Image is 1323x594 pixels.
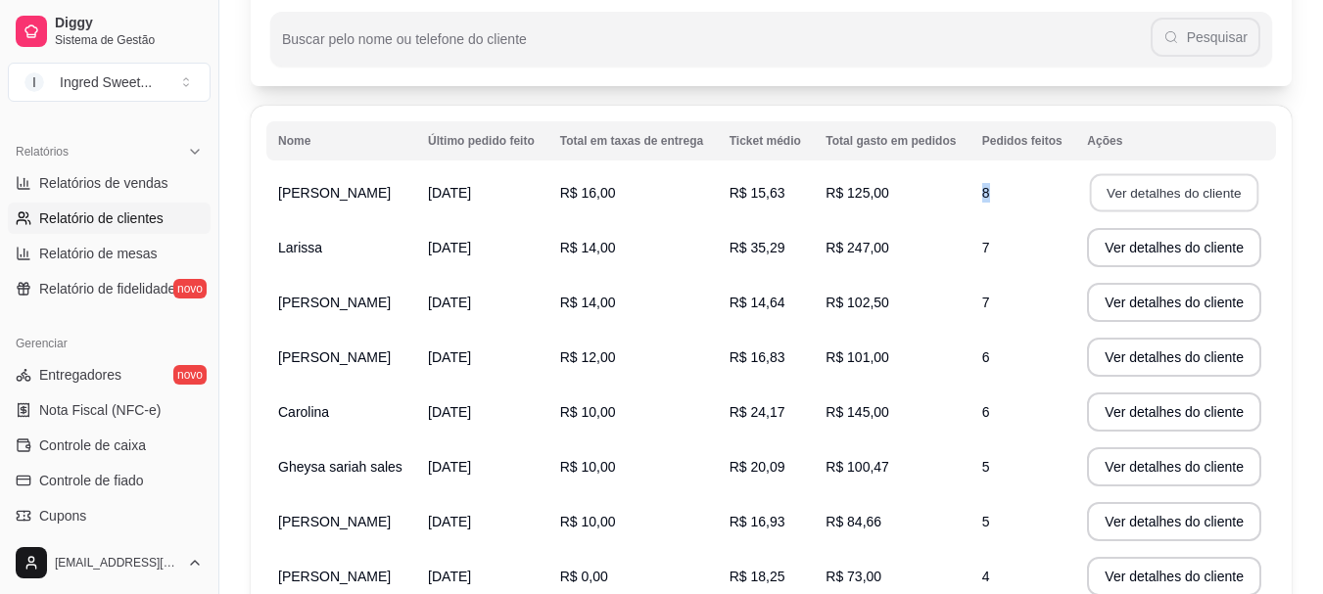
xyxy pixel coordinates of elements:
span: Diggy [55,15,203,32]
span: Relatório de clientes [39,208,164,228]
span: R$ 18,25 [730,569,785,584]
span: [EMAIL_ADDRESS][DOMAIN_NAME] [55,555,179,571]
span: R$ 24,17 [730,404,785,420]
th: Total gasto em pedidos [814,121,969,160]
span: Nota Fiscal (NFC-e) [39,400,161,420]
span: Larissa [278,240,322,255]
span: Gheysa sariah sales [278,459,402,475]
button: Ver detalhes do cliente [1087,338,1261,377]
span: R$ 10,00 [560,404,616,420]
th: Pedidos feitos [970,121,1076,160]
span: Cupons [39,506,86,525]
button: Ver detalhes do cliente [1087,447,1261,486]
input: Buscar pelo nome ou telefone do cliente [282,37,1151,57]
a: Relatórios de vendas [8,167,211,199]
span: [PERSON_NAME] [278,569,391,584]
span: 7 [982,240,990,255]
span: Relatório de mesas [39,244,158,263]
span: Controle de caixa [39,435,146,455]
span: R$ 10,00 [560,459,616,475]
th: Total em taxas de entrega [548,121,718,160]
span: [DATE] [428,240,471,255]
span: R$ 247,00 [826,240,889,255]
span: R$ 73,00 [826,569,881,584]
div: Ingred Sweet ... [60,72,152,92]
span: R$ 14,64 [730,295,785,310]
span: R$ 16,83 [730,349,785,365]
span: R$ 20,09 [730,459,785,475]
span: [DATE] [428,295,471,310]
span: 8 [982,185,990,201]
a: Entregadoresnovo [8,359,211,390]
span: 5 [982,514,990,529]
span: Relatório de fidelidade [39,279,175,298]
a: Relatório de clientes [8,203,211,234]
span: Entregadores [39,365,121,385]
span: 6 [982,349,990,365]
span: R$ 101,00 [826,349,889,365]
span: R$ 102,50 [826,295,889,310]
span: Carolina [278,404,329,420]
span: [DATE] [428,349,471,365]
span: R$ 10,00 [560,514,616,529]
span: R$ 16,93 [730,514,785,529]
span: I [24,72,44,92]
span: [PERSON_NAME] [278,349,391,365]
a: Controle de caixa [8,430,211,461]
button: Ver detalhes do cliente [1087,283,1261,322]
span: [PERSON_NAME] [278,514,391,529]
a: Nota Fiscal (NFC-e) [8,394,211,426]
button: Ver detalhes do cliente [1087,392,1261,432]
button: [EMAIL_ADDRESS][DOMAIN_NAME] [8,539,211,586]
span: [DATE] [428,514,471,529]
span: [DATE] [428,569,471,584]
span: [DATE] [428,185,471,201]
span: R$ 145,00 [826,404,889,420]
button: Ver detalhes do cliente [1090,174,1258,212]
th: Nome [266,121,416,160]
span: Sistema de Gestão [55,32,203,48]
span: Relatórios de vendas [39,173,168,193]
a: Relatório de mesas [8,238,211,269]
span: R$ 0,00 [560,569,608,584]
button: Select a team [8,63,211,102]
span: 6 [982,404,990,420]
button: Ver detalhes do cliente [1087,228,1261,267]
button: Ver detalhes do cliente [1087,502,1261,541]
th: Ticket médio [718,121,815,160]
span: [PERSON_NAME] [278,185,391,201]
span: R$ 100,47 [826,459,889,475]
span: 4 [982,569,990,584]
th: Ações [1075,121,1276,160]
a: Controle de fiado [8,465,211,496]
div: Gerenciar [8,328,211,359]
span: R$ 125,00 [826,185,889,201]
span: 5 [982,459,990,475]
span: R$ 16,00 [560,185,616,201]
a: Cupons [8,500,211,531]
span: R$ 35,29 [730,240,785,255]
a: Relatório de fidelidadenovo [8,273,211,304]
span: R$ 14,00 [560,295,616,310]
span: R$ 12,00 [560,349,616,365]
span: [DATE] [428,404,471,420]
span: [PERSON_NAME] [278,295,391,310]
span: [DATE] [428,459,471,475]
span: R$ 14,00 [560,240,616,255]
span: R$ 84,66 [826,514,881,529]
span: Relatórios [16,144,69,160]
a: DiggySistema de Gestão [8,8,211,55]
span: R$ 15,63 [730,185,785,201]
th: Último pedido feito [416,121,548,160]
span: 7 [982,295,990,310]
span: Controle de fiado [39,471,144,490]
